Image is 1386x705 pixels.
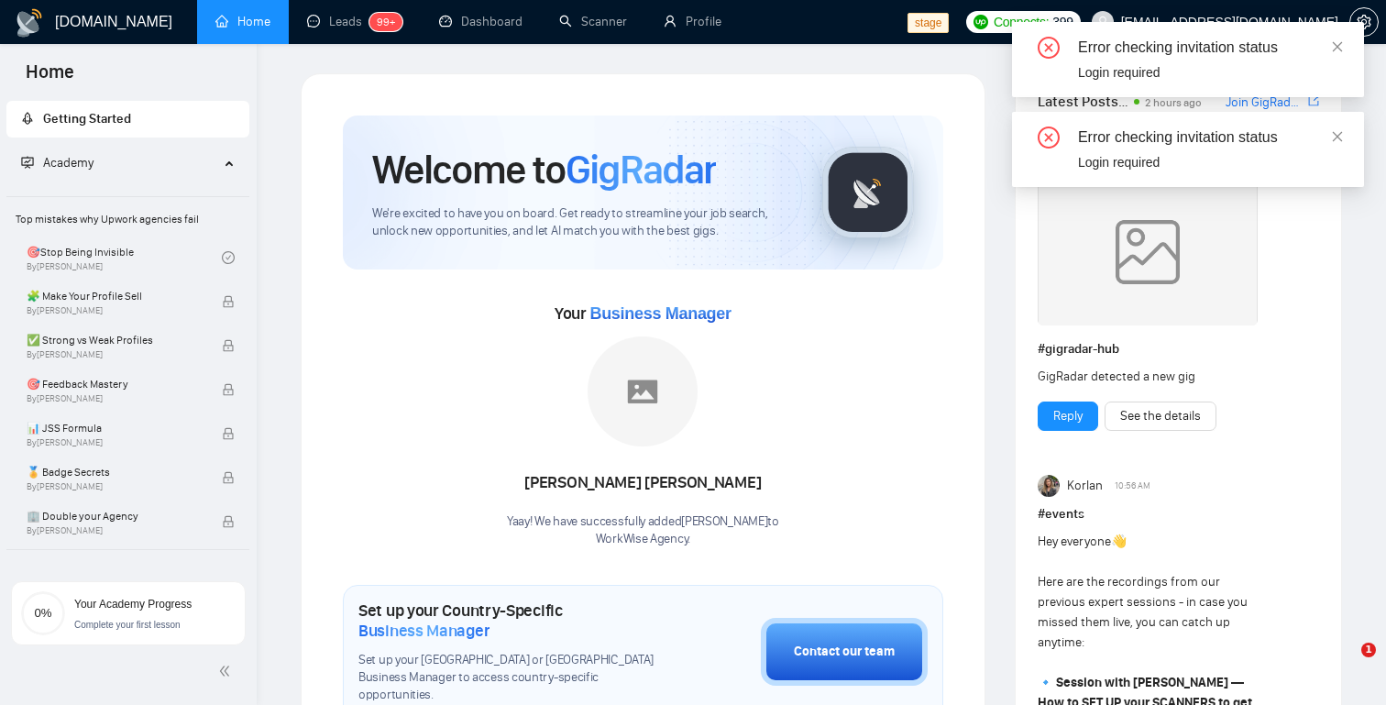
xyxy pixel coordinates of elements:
[222,383,235,396] span: lock
[507,513,779,548] div: Yaay! We have successfully added [PERSON_NAME] to
[222,471,235,484] span: lock
[589,304,731,323] span: Business Manager
[222,427,235,440] span: lock
[1053,406,1083,426] a: Reply
[1111,534,1127,549] span: 👋
[1078,127,1342,149] div: Error checking invitation status
[21,156,34,169] span: fund-projection-screen
[1078,62,1342,83] div: Login required
[1038,675,1053,690] span: 🔹
[507,468,779,499] div: [PERSON_NAME] [PERSON_NAME]
[74,598,192,611] span: Your Academy Progress
[8,554,247,590] span: BONUS
[222,251,235,264] span: check-circle
[973,15,988,29] img: upwork-logo.png
[1324,643,1368,687] iframe: Intercom live chat
[27,507,203,525] span: 🏢 Double your Agency
[369,13,402,31] sup: 99+
[1038,504,1319,524] h1: # events
[6,101,249,138] li: Getting Started
[1052,12,1072,32] span: 399
[1120,406,1201,426] a: See the details
[1067,476,1103,496] span: Korlan
[307,14,402,29] a: messageLeads99+
[218,662,236,680] span: double-left
[1361,643,1376,657] span: 1
[1038,37,1060,59] span: close-circle
[566,145,716,194] span: GigRadar
[1349,7,1379,37] button: setting
[664,14,721,29] a: userProfile
[27,375,203,393] span: 🎯 Feedback Mastery
[907,13,949,33] span: stage
[43,155,93,171] span: Academy
[27,437,203,448] span: By [PERSON_NAME]
[27,393,203,404] span: By [PERSON_NAME]
[27,481,203,492] span: By [PERSON_NAME]
[559,14,627,29] a: searchScanner
[358,652,669,704] span: Set up your [GEOGRAPHIC_DATA] or [GEOGRAPHIC_DATA] Business Manager to access country-specific op...
[439,14,522,29] a: dashboardDashboard
[1038,475,1060,497] img: Korlan
[358,621,489,641] span: Business Manager
[1038,179,1258,325] img: weqQh+iSagEgQAAAABJRU5ErkJggg==
[372,205,793,240] span: We're excited to have you on board. Get ready to streamline your job search, unlock new opportuni...
[1038,339,1319,359] h1: # gigradar-hub
[1349,15,1379,29] a: setting
[215,14,270,29] a: homeHome
[27,463,203,481] span: 🏅 Badge Secrets
[1038,127,1060,149] span: close-circle
[1331,40,1344,53] span: close
[21,112,34,125] span: rocket
[1038,402,1098,431] button: Reply
[822,147,914,238] img: gigradar-logo.png
[8,201,247,237] span: Top mistakes why Upwork agencies fail
[794,642,895,662] div: Contact our team
[27,287,203,305] span: 🧩 Make Your Profile Sell
[21,607,65,619] span: 0%
[1078,37,1342,59] div: Error checking invitation status
[507,531,779,548] p: WorkWise Agency .
[588,336,698,446] img: placeholder.png
[21,155,93,171] span: Academy
[222,339,235,352] span: lock
[6,189,249,675] li: Academy Homepage
[27,237,222,278] a: 🎯Stop Being InvisibleBy[PERSON_NAME]
[27,525,203,536] span: By [PERSON_NAME]
[11,59,89,97] span: Home
[1038,367,1263,387] div: GigRadar detected a new gig
[1331,130,1344,143] span: close
[1115,478,1150,494] span: 10:56 AM
[27,305,203,316] span: By [PERSON_NAME]
[1350,15,1378,29] span: setting
[43,111,131,127] span: Getting Started
[1078,152,1342,172] div: Login required
[74,620,181,630] span: Complete your first lesson
[222,295,235,308] span: lock
[761,618,928,686] button: Contact our team
[358,600,669,641] h1: Set up your Country-Specific
[1105,402,1216,431] button: See the details
[372,145,716,194] h1: Welcome to
[555,303,731,324] span: Your
[15,8,44,38] img: logo
[222,515,235,528] span: lock
[994,12,1049,32] span: Connects:
[27,419,203,437] span: 📊 JSS Formula
[27,349,203,360] span: By [PERSON_NAME]
[1096,16,1109,28] span: user
[27,331,203,349] span: ✅ Strong vs Weak Profiles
